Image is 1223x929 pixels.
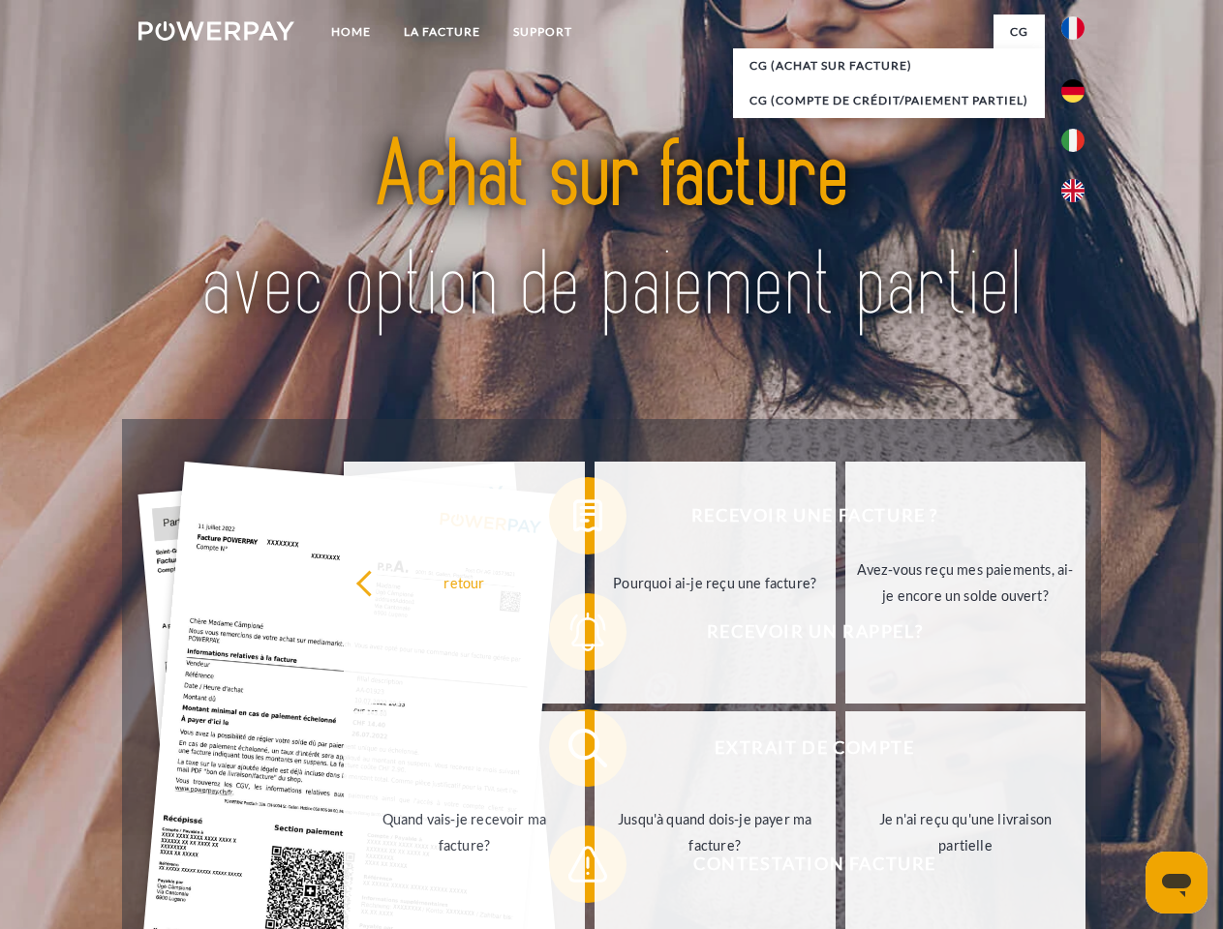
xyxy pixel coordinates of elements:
a: Avez-vous reçu mes paiements, ai-je encore un solde ouvert? [845,462,1086,704]
a: CG [994,15,1045,49]
div: Jusqu'à quand dois-je payer ma facture? [606,806,824,858]
div: Avez-vous reçu mes paiements, ai-je encore un solde ouvert? [857,556,1075,609]
img: fr [1061,16,1085,40]
div: retour [355,569,573,595]
a: CG (Compte de crédit/paiement partiel) [733,83,1045,118]
img: title-powerpay_fr.svg [185,93,1038,371]
img: de [1061,79,1085,103]
img: en [1061,179,1085,202]
a: LA FACTURE [387,15,497,49]
div: Pourquoi ai-je reçu une facture? [606,569,824,595]
img: logo-powerpay-white.svg [138,21,294,41]
a: Support [497,15,589,49]
a: Home [315,15,387,49]
div: Quand vais-je recevoir ma facture? [355,806,573,858]
img: it [1061,129,1085,152]
iframe: Bouton de lancement de la fenêtre de messagerie [1146,852,1208,914]
a: CG (achat sur facture) [733,48,1045,83]
div: Je n'ai reçu qu'une livraison partielle [857,806,1075,858]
